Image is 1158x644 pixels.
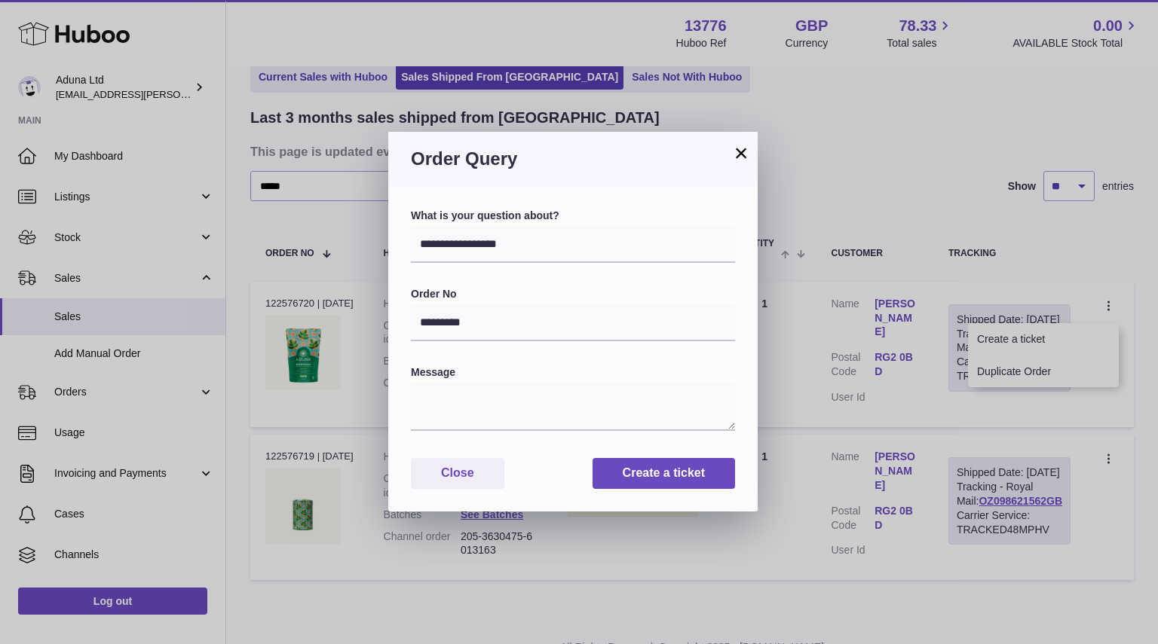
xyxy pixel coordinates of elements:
label: Message [411,365,735,380]
button: Close [411,458,504,489]
h3: Order Query [411,147,735,171]
button: Create a ticket [593,458,735,489]
label: What is your question about? [411,209,735,223]
button: × [732,144,750,162]
label: Order No [411,287,735,301]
